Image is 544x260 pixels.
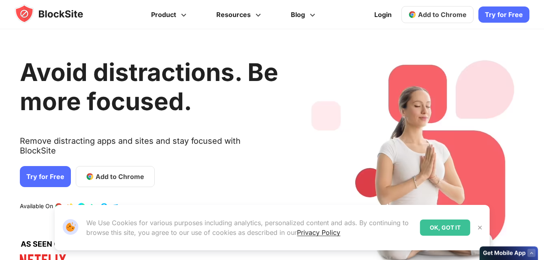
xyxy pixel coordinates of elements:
[408,11,416,19] img: chrome-icon.svg
[478,6,529,23] a: Try for Free
[369,5,397,24] a: Login
[20,58,278,116] h1: Avoid distractions. Be more focused.
[20,166,71,187] a: Try for Free
[418,11,467,19] span: Add to Chrome
[96,172,144,181] span: Add to Chrome
[401,6,474,23] a: Add to Chrome
[15,4,99,23] img: blocksite-icon.5d769676.svg
[420,220,470,236] div: OK, GOT IT
[76,166,155,187] a: Add to Chrome
[475,222,485,233] button: Close
[20,202,53,211] text: Available On
[86,218,413,237] p: We Use Cookies for various purposes including analytics, personalized content and ads. By continu...
[20,136,278,162] text: Remove distracting apps and sites and stay focused with BlockSite
[477,224,483,231] img: Close
[297,228,340,237] a: Privacy Policy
